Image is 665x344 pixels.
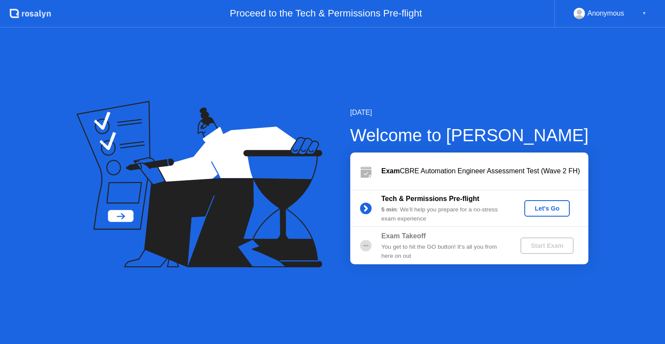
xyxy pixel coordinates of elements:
div: : We’ll help you prepare for a no-stress exam experience [381,205,506,223]
div: You get to hit the GO button! It’s all you from here on out [381,243,506,260]
div: CBRE Automation Engineer Assessment Test (Wave 2 FH) [381,166,588,176]
div: Start Exam [524,242,570,249]
b: Tech & Permissions Pre-flight [381,195,479,202]
b: 5 min [381,206,397,213]
button: Let's Go [524,200,570,217]
div: Anonymous [588,8,624,19]
div: ▼ [642,8,646,19]
div: [DATE] [350,107,589,118]
b: Exam Takeoff [381,232,426,240]
div: Welcome to [PERSON_NAME] [350,122,589,148]
div: Let's Go [528,205,566,212]
button: Start Exam [520,237,574,254]
b: Exam [381,167,400,175]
